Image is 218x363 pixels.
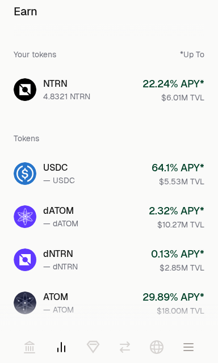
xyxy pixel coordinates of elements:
[14,133,39,144] div: Tokens
[14,248,36,271] img: dNTRN
[14,292,36,314] img: ATOM
[43,204,78,218] div: dATOM
[149,219,204,230] div: $10.27M TVL
[5,153,213,194] a: USDCUSDC— USDC64.1% APY*$5.53M TVL
[152,160,204,176] div: 64.1 % APY*
[43,218,78,229] div: — dATOM
[14,49,56,60] div: Your tokens
[14,3,37,19] span: Earn
[5,69,213,110] a: NTRNNTRN4.8321 NTRN22.24% APY*$6.01M TVL
[5,282,213,323] a: ATOMATOM— ATOM29.89% APY*$18.00M TVL
[151,262,204,273] div: $2.85M TVL
[43,91,90,102] div: 4.8321 NTRN
[180,49,204,60] div: *Up To
[142,289,204,305] div: 29.89 % APY*
[152,176,204,187] div: $5.53M TVL
[43,175,75,186] div: — USDC
[142,76,204,92] div: 22.24 % APY*
[43,304,74,315] div: — ATOM
[14,162,36,185] img: USDC
[5,239,213,280] a: dNTRNdNTRN— dNTRN0.13% APY*$2.85M TVL
[43,247,78,261] div: dNTRN
[43,161,75,175] div: USDC
[142,92,204,103] div: $6.01M TVL
[43,290,74,304] div: ATOM
[14,205,36,228] img: dATOM
[43,261,78,272] div: — dNTRN
[43,77,90,91] div: NTRN
[142,305,204,316] div: $18.00M TVL
[5,196,213,237] a: dATOMdATOM— dATOM2.32% APY*$10.27M TVL
[149,203,204,219] div: 2.32 % APY*
[14,78,36,101] img: NTRN
[151,246,204,262] div: 0.13 % APY*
